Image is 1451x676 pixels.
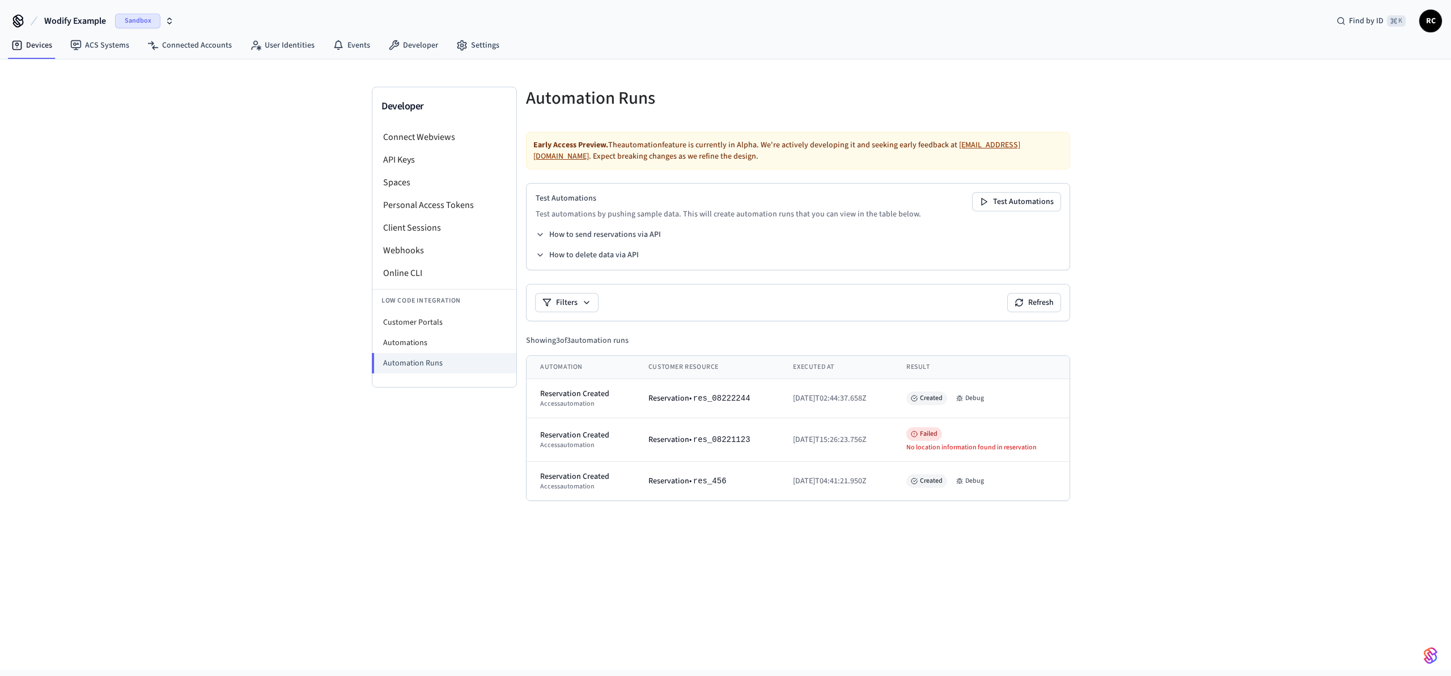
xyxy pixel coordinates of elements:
[648,393,766,404] div: Reservation •
[61,35,138,56] a: ACS Systems
[1419,10,1442,32] button: RC
[540,430,621,441] div: Reservation Created
[372,148,516,171] li: API Keys
[533,139,608,151] strong: Early Access Preview.
[793,393,867,404] span: [DATE]T02:44:37.658Z
[536,294,598,312] button: Filters
[241,35,324,56] a: User Identities
[1387,15,1406,27] span: ⌘ K
[372,333,516,353] li: Automations
[693,477,727,486] span: res_456
[372,312,516,333] li: Customer Portals
[1327,11,1415,31] div: Find by ID⌘ K
[793,434,867,445] span: [DATE]T15:26:23.756Z
[372,289,516,312] li: Low Code Integration
[1008,294,1060,312] button: Refresh
[779,356,893,379] th: Executed At
[372,194,516,216] li: Personal Access Tokens
[906,443,1056,452] div: No location information found in reservation
[1420,11,1441,31] span: RC
[1349,15,1384,27] span: Find by ID
[536,209,921,220] p: Test automations by pushing sample data. This will create automation runs that you can view in th...
[536,249,639,261] button: How to delete data via API
[536,193,921,204] h2: Test Automations
[372,126,516,148] li: Connect Webviews
[906,427,942,441] span: Failed
[540,471,621,482] div: Reservation Created
[906,392,947,405] span: Created
[952,474,988,488] button: Debug
[2,35,61,56] a: Devices
[526,132,1070,169] div: The automation feature is currently in Alpha. We're actively developing it and seeking early feed...
[372,239,516,262] li: Webhooks
[693,394,750,403] span: res_08222244
[973,193,1060,211] button: Test Automations
[44,14,106,28] span: Wodify Example
[526,87,791,110] h5: Automation Runs
[540,441,621,450] div: access automation
[893,356,1070,379] th: Result
[381,99,507,114] h3: Developer
[372,353,516,373] li: Automation Runs
[540,399,621,409] div: access automation
[527,356,635,379] th: Automation
[906,474,947,488] span: Created
[648,434,766,445] div: Reservation •
[447,35,508,56] a: Settings
[693,435,750,444] span: res_08221123
[540,388,621,399] div: Reservation Created
[1424,647,1437,665] img: SeamLogoGradient.69752ec5.svg
[635,356,780,379] th: Customer Resource
[533,139,1020,162] a: [EMAIL_ADDRESS][DOMAIN_NAME]
[540,482,621,491] div: access automation
[138,35,241,56] a: Connected Accounts
[536,229,661,240] button: How to send reservations via API
[952,392,988,405] button: Debug
[324,35,379,56] a: Events
[526,335,629,346] div: Showing 3 of 3 automation runs
[793,475,867,487] span: [DATE]T04:41:21.950Z
[115,14,160,28] span: Sandbox
[379,35,447,56] a: Developer
[372,262,516,284] li: Online CLI
[372,171,516,194] li: Spaces
[372,216,516,239] li: Client Sessions
[648,475,766,487] div: Reservation •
